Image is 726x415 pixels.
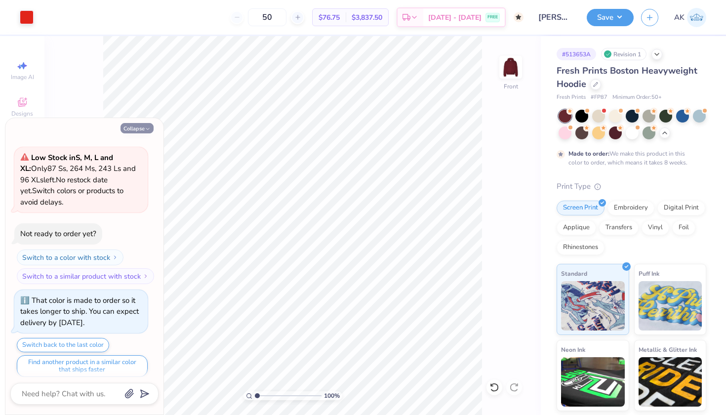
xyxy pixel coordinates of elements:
[531,7,579,27] input: Untitled Design
[601,48,646,60] div: Revision 1
[557,65,697,90] span: Fresh Prints Boston Heavyweight Hoodie
[428,12,482,23] span: [DATE] - [DATE]
[112,254,118,260] img: Switch to a color with stock
[587,9,634,26] button: Save
[504,82,518,91] div: Front
[11,110,33,118] span: Designs
[20,175,108,196] span: No restock date yet.
[639,357,702,407] img: Metallic & Glitter Ink
[17,268,154,284] button: Switch to a similar product with stock
[557,220,596,235] div: Applique
[561,357,625,407] img: Neon Ink
[557,48,596,60] div: # 513653A
[487,14,498,21] span: FREE
[557,201,605,215] div: Screen Print
[657,201,705,215] div: Digital Print
[20,153,113,174] strong: Low Stock in S, M, L and XL :
[20,295,139,328] div: That color is made to order so it takes longer to ship. You can expect delivery by [DATE].
[324,391,340,400] span: 100 %
[319,12,340,23] span: $76.75
[674,8,706,27] a: AK
[20,229,96,239] div: Not ready to order yet?
[121,123,154,133] button: Collapse
[599,220,639,235] div: Transfers
[639,268,659,279] span: Puff Ink
[501,57,521,77] img: Front
[642,220,669,235] div: Vinyl
[248,8,286,26] input: – –
[20,153,136,207] span: Only 87 Ss, 264 Ms, 243 Ls and 96 XLs left. Switch colors or products to avoid delays.
[17,338,109,352] button: Switch back to the last color
[607,201,654,215] div: Embroidery
[352,12,382,23] span: $3,837.50
[17,355,148,377] button: Find another product in a similar color that ships faster
[561,281,625,331] img: Standard
[11,73,34,81] span: Image AI
[639,281,702,331] img: Puff Ink
[557,93,586,102] span: Fresh Prints
[17,249,123,265] button: Switch to a color with stock
[591,93,607,102] span: # FP87
[687,8,706,27] img: Alison Kacerik
[568,150,609,158] strong: Made to order:
[674,12,685,23] span: AK
[557,181,706,192] div: Print Type
[639,344,697,355] span: Metallic & Glitter Ink
[568,149,690,167] div: We make this product in this color to order, which means it takes 8 weeks.
[557,240,605,255] div: Rhinestones
[612,93,662,102] span: Minimum Order: 50 +
[561,344,585,355] span: Neon Ink
[672,220,695,235] div: Foil
[561,268,587,279] span: Standard
[143,273,149,279] img: Switch to a similar product with stock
